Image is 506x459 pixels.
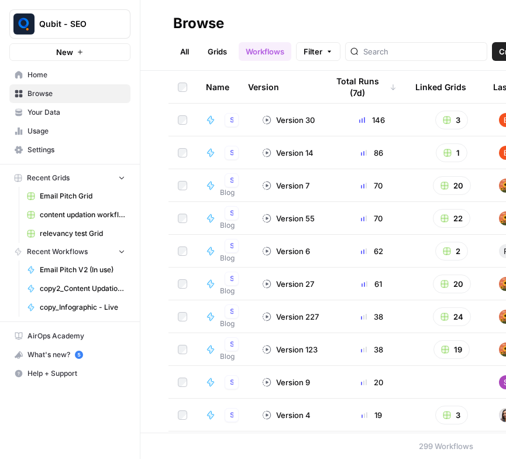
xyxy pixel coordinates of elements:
[206,272,243,296] a: Blog_Cluster Generation V3 with WP Integration [Live site]Studio 2.0Blog
[262,376,310,388] div: Version 9
[262,180,309,191] div: Version 7
[40,302,125,313] span: copy_Infographic - Live
[22,205,130,224] a: content updation workflow
[436,143,467,162] button: 1
[435,242,468,261] button: 2
[435,111,468,129] button: 3
[339,376,405,388] div: 20
[9,327,130,345] a: AirOps Academy
[435,406,468,424] button: 3
[220,220,243,231] span: Blog
[9,9,130,39] button: Workspace: Qubit - SEO
[206,113,243,127] a: relevancy testStudio 2.0
[206,146,243,160] a: Email Pitch V2 (In use)Studio 2.0
[433,340,470,359] button: 19
[433,275,471,293] button: 20
[9,243,130,261] button: Recent Workflows
[339,213,405,224] div: 70
[339,114,405,126] div: 146
[262,344,318,355] div: Version 123
[27,368,125,379] span: Help + Support
[201,42,234,61] a: Grids
[173,14,224,33] div: Browse
[22,261,130,279] a: Email Pitch V2 (In use)
[262,311,319,323] div: Version 227
[220,318,243,329] span: Blog
[173,42,196,61] a: All
[22,187,130,205] a: Email Pitch Grid
[230,175,233,186] span: Studio 2.0
[339,344,405,355] div: 38
[22,279,130,298] a: copy2_Content Updation V4 Workflow
[230,241,233,251] span: Studio 2.0
[220,187,243,198] span: Blog
[22,224,130,243] a: relevancy test Grid
[230,115,233,125] span: Studio 2.0
[248,71,279,103] div: Version
[262,409,311,421] div: Version 4
[9,169,130,187] button: Recent Grids
[339,409,405,421] div: 19
[262,213,315,224] div: Version 55
[230,410,233,420] span: Studio 2.0
[206,206,243,231] a: Blog_Combined Page Content analysis v2Studio 2.0Blog
[304,46,322,57] span: Filter
[27,126,125,136] span: Usage
[206,337,243,362] a: Blog_Consolidated Report V3Studio 2.0Blog
[339,311,405,323] div: 38
[10,346,130,364] div: What's new?
[206,408,243,422] a: Fund Report (In use)Studio 2.0
[433,307,471,326] button: 24
[9,345,130,364] button: What's new? 5
[39,18,110,30] span: Qubit - SEO
[27,107,125,118] span: Your Data
[296,42,340,61] button: Filter
[40,210,125,220] span: content updation workflow
[230,377,233,388] span: Studio 2.0
[262,147,314,159] div: Version 14
[9,66,130,84] a: Home
[230,273,233,284] span: Studio 2.0
[339,180,405,191] div: 70
[230,208,233,218] span: Studio 2.0
[230,339,233,350] span: Studio 2.0
[262,278,314,290] div: Version 27
[328,71,397,103] div: Total Runs (7d)
[22,298,130,317] a: copy_Infographic - Live
[75,351,83,359] a: 5
[27,331,125,341] span: AirOps Academy
[40,283,125,294] span: copy2_Content Updation V4 Workflow
[230,148,233,158] span: Studio 2.0
[230,306,233,317] span: Studio 2.0
[339,147,405,159] div: 86
[13,13,35,35] img: Qubit - SEO Logo
[433,176,471,195] button: 20
[339,278,405,290] div: 61
[9,84,130,103] a: Browse
[27,173,70,183] span: Recent Grids
[262,114,315,126] div: Version 30
[27,70,125,80] span: Home
[77,352,80,358] text: 5
[27,145,125,155] span: Settings
[262,245,310,257] div: Version 6
[415,71,466,103] div: Linked Grids
[56,46,73,58] span: New
[206,375,243,389] a: Updated BD 1st call QC- NewStudio 2.0
[40,265,125,275] span: Email Pitch V2 (In use)
[27,246,88,257] span: Recent Workflows
[9,43,130,61] button: New
[9,364,130,383] button: Help + Support
[220,286,243,296] span: Blog
[220,253,243,263] span: Blog
[206,239,243,263] a: Blog Featured Image - LiveStudio 2.0Blog
[206,304,243,329] a: Blog_Cluster OutlineStudio 2.0Blog
[339,245,405,257] div: 62
[27,88,125,99] span: Browse
[9,141,130,159] a: Settings
[363,46,482,57] input: Search
[419,440,473,452] div: 299 Workflows
[206,71,229,103] div: Name
[40,191,125,201] span: Email Pitch Grid
[9,103,130,122] a: Your Data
